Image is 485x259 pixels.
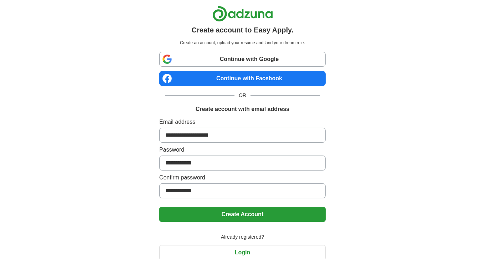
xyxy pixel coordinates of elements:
[159,146,326,154] label: Password
[159,52,326,67] a: Continue with Google
[159,207,326,222] button: Create Account
[212,6,273,22] img: Adzuna logo
[161,40,324,46] p: Create an account, upload your resume and land your dream role.
[159,118,326,126] label: Email address
[159,249,326,255] a: Login
[217,233,268,241] span: Already registered?
[234,92,251,99] span: OR
[196,105,289,113] h1: Create account with email address
[159,71,326,86] a: Continue with Facebook
[192,25,294,35] h1: Create account to Easy Apply.
[159,173,326,182] label: Confirm password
